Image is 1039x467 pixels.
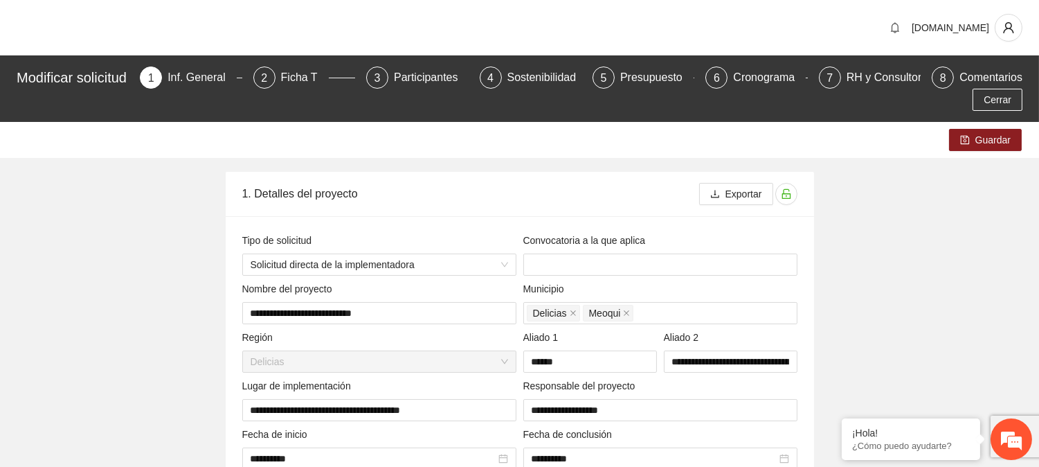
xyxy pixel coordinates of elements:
div: 3Participantes [366,67,468,89]
div: Modificar solicitud [17,67,132,89]
span: Meoqui [583,305,634,321]
span: bell [885,22,905,33]
span: close [570,310,577,317]
button: saveGuardar [949,129,1022,151]
span: [DOMAIN_NAME] [912,22,989,33]
span: Región [242,330,278,345]
div: Participantes [394,67,469,89]
span: Municipio [523,281,570,297]
span: Solicitud directa de la implementadora [251,254,508,275]
div: 4Sostenibilidad [480,67,581,89]
div: 5Presupuesto [593,67,694,89]
span: Delicias [527,305,580,321]
span: 6 [714,72,720,84]
span: Aliado 2 [664,330,704,345]
span: Delicias [251,351,508,372]
button: bell [884,17,906,39]
span: save [960,135,970,146]
p: ¿Cómo puedo ayudarte? [852,441,970,451]
button: user [995,14,1022,42]
span: Aliado 1 [523,330,563,345]
span: download [710,189,720,200]
div: 8Comentarios [932,67,1022,89]
span: Exportar [725,186,762,202]
div: 6Cronograma [705,67,807,89]
span: 4 [487,72,494,84]
span: Meoqui [589,306,621,321]
span: Tipo de solicitud [242,233,317,248]
div: RH y Consultores [847,67,944,89]
div: 1. Detalles del proyecto [242,174,699,213]
span: Fecha de conclusión [523,427,617,442]
span: close [623,310,630,317]
span: Nombre del proyecto [242,281,338,297]
span: Cerrar [984,92,1011,107]
span: Responsable del proyecto [523,378,641,394]
span: 5 [601,72,607,84]
div: 2Ficha T [253,67,355,89]
div: 1Inf. General [140,67,242,89]
div: 7RH y Consultores [819,67,921,89]
div: Minimizar ventana de chat en vivo [227,7,260,40]
span: Delicias [533,306,567,321]
div: Sostenibilidad [507,67,588,89]
span: Fecha de inicio [242,427,313,442]
div: Comentarios [959,67,1022,89]
span: 2 [261,72,267,84]
textarea: Escriba su mensaje y pulse “Intro” [7,316,264,364]
span: 8 [940,72,946,84]
span: 1 [148,72,154,84]
div: Inf. General [168,67,237,89]
span: 3 [374,72,381,84]
button: downloadExportar [699,183,773,205]
button: unlock [775,183,797,205]
span: user [995,21,1022,34]
span: Estamos en línea. [80,154,191,294]
div: ¡Hola! [852,428,970,439]
div: Presupuesto [620,67,694,89]
div: Ficha T [281,67,329,89]
span: Guardar [975,132,1011,148]
span: unlock [776,188,797,200]
button: Cerrar [973,89,1022,111]
span: 7 [826,72,833,84]
span: Lugar de implementación [242,378,356,394]
div: Cronograma [733,67,806,89]
div: Chatee con nosotros ahora [72,71,233,89]
span: Convocatoria a la que aplica [523,233,651,248]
